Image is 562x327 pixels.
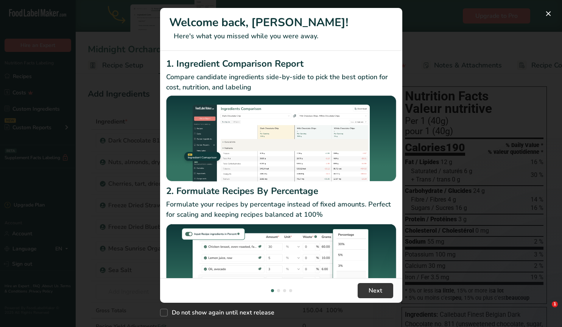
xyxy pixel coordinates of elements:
[168,309,274,316] span: Do not show again until next release
[536,301,554,319] iframe: Intercom live chat
[166,57,396,70] h2: 1. Ingredient Comparison Report
[552,301,558,307] span: 1
[369,286,382,295] span: Next
[166,184,396,198] h2: 2. Formulate Recipes By Percentage
[166,95,396,181] img: Ingredient Comparison Report
[166,72,396,92] p: Compare candidate ingredients side-by-side to pick the best option for cost, nutrition, and labeling
[166,223,396,314] img: Formulate Recipes By Percentage
[169,14,393,31] h1: Welcome back, [PERSON_NAME]!
[358,283,393,298] button: Next
[166,199,396,220] p: Formulate your recipes by percentage instead of fixed amounts. Perfect for scaling and keeping re...
[169,31,393,41] p: Here's what you missed while you were away.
